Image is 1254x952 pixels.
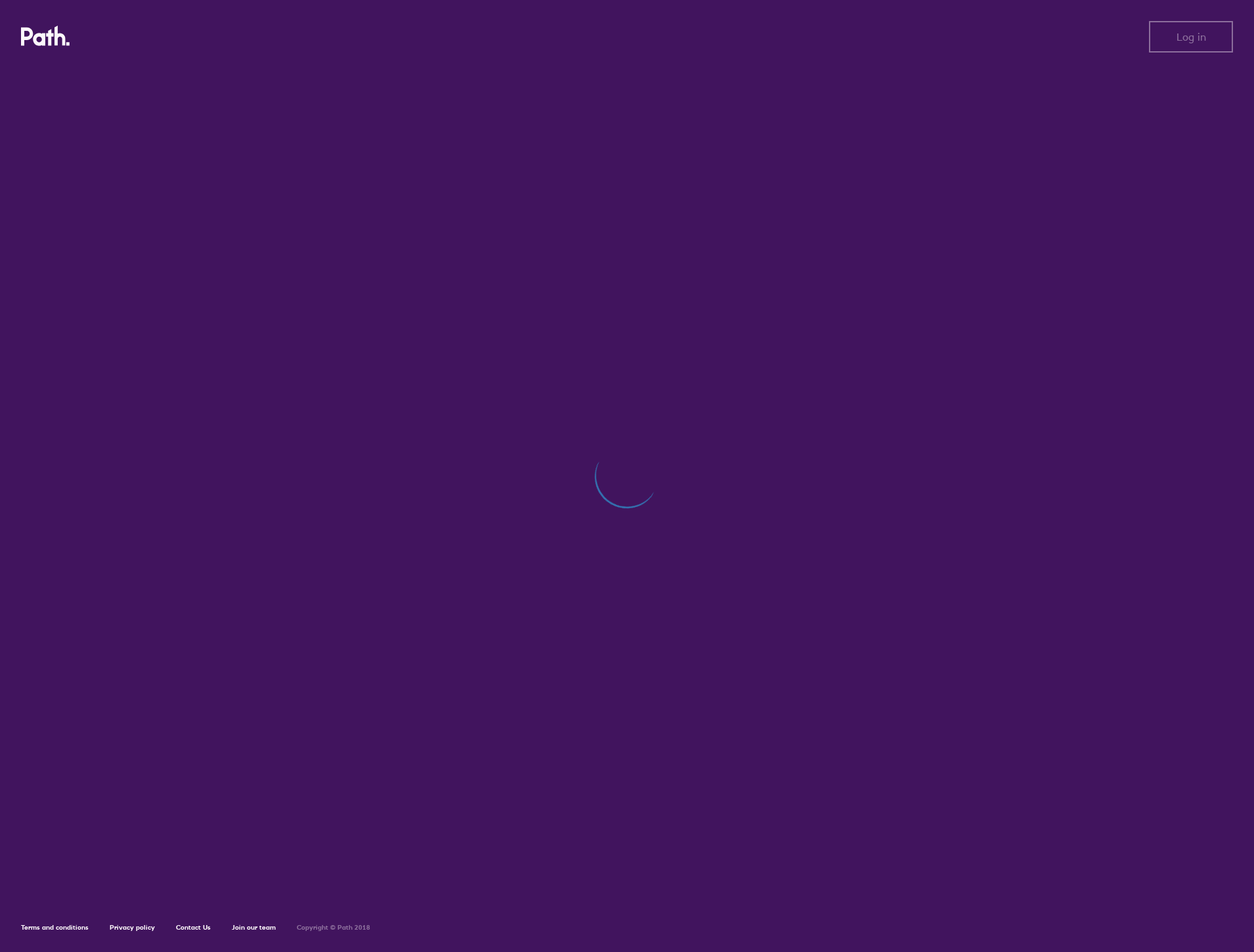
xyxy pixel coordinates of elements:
[1177,31,1206,43] span: Log in
[297,924,370,932] h6: Copyright © Path 2018
[110,923,155,932] a: Privacy policy
[232,923,276,932] a: Join our team
[176,923,211,932] a: Contact Us
[1149,21,1233,53] button: Log in
[21,923,89,932] a: Terms and conditions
